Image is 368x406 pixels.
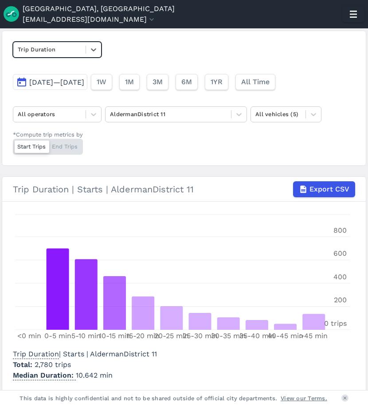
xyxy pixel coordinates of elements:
tspan: 30-35 min [211,332,246,340]
tspan: 10-15 min [99,332,131,340]
a: [GEOGRAPHIC_DATA], [GEOGRAPHIC_DATA] [23,4,175,14]
tspan: >45 min [300,332,328,340]
button: 1M [119,74,140,90]
button: 1W [91,74,112,90]
span: 1W [97,77,106,87]
tspan: 200 [334,296,347,304]
span: [DATE]—[DATE] [29,78,84,86]
span: Total [13,360,35,369]
tspan: 800 [333,226,347,234]
span: Median Duration [13,368,76,380]
a: View our Terms. [281,394,327,402]
tspan: 35-40 min [239,332,275,340]
span: 1M [125,77,134,87]
span: | Starts | AldermanDistrict 11 [13,350,157,358]
button: All Time [235,74,275,90]
tspan: 40-45 min [267,332,303,340]
span: 6M [181,77,192,87]
tspan: 0-5 min [44,332,71,340]
tspan: 15-20 min [126,332,160,340]
tspan: 400 [333,273,347,281]
button: 3M [147,74,168,90]
button: [EMAIL_ADDRESS][DOMAIN_NAME] [23,14,156,25]
tspan: 25-30 min [183,332,218,340]
button: 1YR [205,74,228,90]
tspan: 600 [333,249,347,258]
span: 3M [153,77,163,87]
span: 2,780 trips [35,360,71,369]
button: Export CSV [293,181,355,197]
button: 6M [176,74,198,90]
p: 10.642 min [13,370,157,381]
span: Export CSV [309,184,349,195]
div: Trip Duration | Starts | AldermanDistrict 11 [13,181,355,197]
span: Trip Duration [13,347,59,359]
tspan: <0 min [17,332,41,340]
tspan: 0 trips [324,319,347,328]
div: *Compute trip metrics by [13,130,83,139]
tspan: 5-10 min [71,332,101,340]
img: Ride Report [4,6,23,22]
span: All Time [241,77,270,87]
tspan: 20-25 min [154,332,189,340]
button: [DATE]—[DATE] [13,74,87,90]
span: 1YR [211,77,223,87]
